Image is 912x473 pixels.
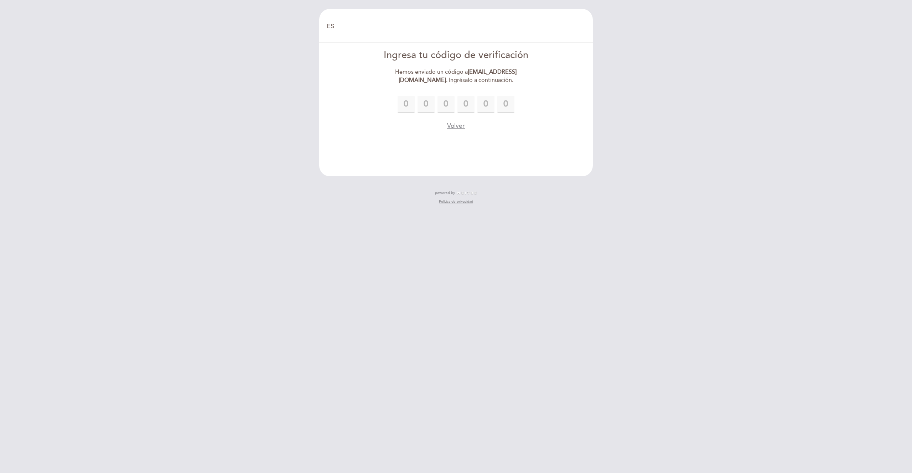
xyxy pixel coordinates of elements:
input: 0 [457,96,475,113]
a: Política de privacidad [439,199,473,204]
img: MEITRE [457,191,477,195]
input: 0 [418,96,435,113]
input: 0 [497,96,514,113]
div: Ingresa tu código de verificación [374,48,538,62]
input: 0 [398,96,415,113]
a: powered by [435,191,477,196]
button: Volver [447,121,465,130]
input: 0 [437,96,455,113]
strong: [EMAIL_ADDRESS][DOMAIN_NAME] [399,68,517,84]
input: 0 [477,96,494,113]
span: powered by [435,191,455,196]
div: Hemos enviado un código a . Ingrésalo a continuación. [374,68,538,84]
